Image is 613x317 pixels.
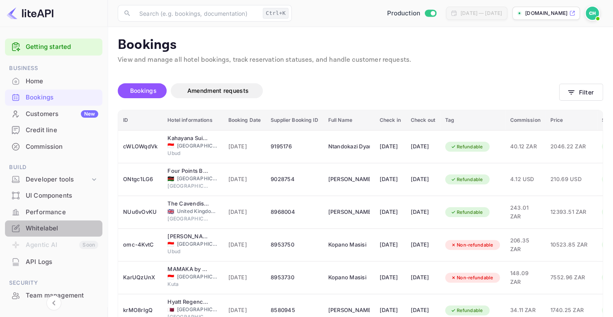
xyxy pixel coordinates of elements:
div: Non-refundable [445,240,499,250]
span: Qatar [167,307,174,312]
div: [DATE] [411,206,435,219]
div: [DATE] [380,271,401,284]
div: account-settings tabs [118,83,559,98]
span: Kenya [167,176,174,181]
div: Kopano Masisi [328,271,370,284]
th: Check in [375,110,406,131]
span: Ubud [167,150,209,157]
th: Check out [406,110,440,131]
div: Refundable [445,174,488,185]
div: New [81,110,98,118]
span: Indonesia [167,274,174,280]
div: Customers [26,109,98,119]
div: Kopano Masisi [328,238,370,252]
span: 2046.22 ZAR [550,142,592,151]
div: [DATE] [411,140,435,153]
div: cWLOWqdVk [123,140,157,153]
div: 8968004 [271,206,318,219]
th: Tag [440,110,505,131]
span: [GEOGRAPHIC_DATA] [177,240,218,248]
div: Four Points By Sheraton Nairobi Airport [167,167,209,175]
span: [GEOGRAPHIC_DATA] [177,306,218,313]
div: Refundable [445,207,488,218]
div: [DATE] [380,173,401,186]
div: Ntandokazi Dyantyi [328,140,370,153]
div: [DATE] [411,238,435,252]
span: 4.12 USD [510,175,540,184]
span: Ubud [167,248,209,255]
input: Search (e.g. bookings, documentation) [134,5,259,22]
span: [GEOGRAPHIC_DATA] [177,273,218,281]
div: 8580945 [271,304,318,317]
div: krMO8rIgQ [123,304,157,317]
span: Amendment requests [187,87,249,94]
div: Vernon Armand Slippers [328,304,370,317]
span: Security [5,278,102,288]
div: Credit line [5,122,102,138]
div: The Cavendish London [167,200,209,208]
span: [DATE] [228,306,261,315]
p: View and manage all hotel bookings, track reservation statuses, and handle customer requests. [118,55,603,65]
span: [GEOGRAPHIC_DATA] [167,182,209,190]
span: Indonesia [167,143,174,148]
span: Bookings [130,87,157,94]
p: Bookings [118,37,603,53]
a: Bookings [5,90,102,105]
div: Ctrl+K [263,8,288,19]
div: Thandiwe Andrew [328,173,370,186]
div: Refundable [445,142,488,152]
div: [DATE] [411,271,435,284]
img: Cas Hulsbosch [586,7,599,20]
div: 8953750 [271,238,318,252]
a: API Logs [5,254,102,269]
span: 1740.25 ZAR [550,306,592,315]
span: Production [387,9,420,18]
div: Performance [5,204,102,220]
div: Team management [26,291,98,300]
span: Build [5,163,102,172]
span: 7552.96 ZAR [550,273,592,282]
a: Commission [5,139,102,154]
span: 12393.51 ZAR [550,208,592,217]
div: Whitelabel [26,224,98,233]
span: [GEOGRAPHIC_DATA] [177,142,218,150]
div: Mary-Anne Dimakatso Mazvi Musekiwa [328,206,370,219]
img: LiteAPI logo [7,7,53,20]
div: API Logs [5,254,102,270]
div: Performance [26,208,98,217]
div: Credit line [26,126,98,135]
div: KarUQzUnX [123,271,157,284]
div: Refundable [445,305,488,316]
a: Getting started [26,42,98,52]
div: 9028754 [271,173,318,186]
span: [DATE] [228,240,261,249]
div: Commission [5,139,102,155]
th: Supplier Booking ID [266,110,323,131]
div: [DATE] [380,206,401,219]
a: UI Components [5,188,102,203]
span: Business [5,64,102,73]
span: United Kingdom of [GEOGRAPHIC_DATA] and [GEOGRAPHIC_DATA] [177,208,218,215]
span: [DATE] [228,273,261,282]
div: NUu6vOvKU [123,206,157,219]
div: [DATE] [411,173,435,186]
span: 148.09 ZAR [510,269,540,287]
th: Price [545,110,597,131]
th: Booking Date [223,110,266,131]
span: Indonesia [167,242,174,247]
span: 210.69 USD [550,175,592,184]
div: [DATE] [380,140,401,153]
a: Home [5,73,102,89]
div: Switch to Sandbox mode [383,9,439,18]
button: Filter [559,84,603,101]
div: [DATE] [380,238,401,252]
button: Collapse navigation [46,295,61,310]
th: Commission [505,110,545,131]
div: 9195176 [271,140,318,153]
span: [GEOGRAPHIC_DATA] [167,215,209,223]
div: UI Components [26,191,98,201]
div: omc-4KvtC [123,238,157,252]
div: Commission [26,142,98,152]
div: MAMAKA by Ovolo [167,265,209,273]
p: [DOMAIN_NAME] [525,10,567,17]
